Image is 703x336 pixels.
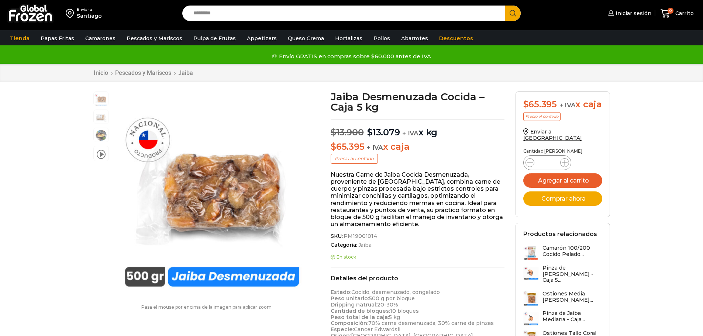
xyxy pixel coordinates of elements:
[523,173,602,188] button: Agregar al carrito
[523,99,602,110] div: x caja
[370,31,394,45] a: Pollos
[331,141,364,152] bdi: 65.395
[542,310,602,323] h3: Pinza de Jaiba Mediana - Caja...
[331,142,504,152] p: x caja
[342,233,378,239] span: PM19001014
[284,31,328,45] a: Queso Crema
[331,154,378,163] p: Precio al contado
[523,191,602,206] button: Comprar ahora
[178,69,193,76] a: Jaiba
[614,10,651,17] span: Iniciar sesión
[542,291,602,303] h3: Ostiones Media [PERSON_NAME]...
[331,320,368,326] strong: Composición:
[113,91,315,294] div: 1 / 4
[37,31,78,45] a: Papas Fritas
[397,31,432,45] a: Abarrotes
[367,144,383,151] span: + IVA
[542,245,602,257] h3: Camarón 100/200 Cocido Pelado...
[523,99,557,110] bdi: 65.395
[402,129,418,137] span: + IVA
[523,112,561,121] p: Precio al contado
[523,231,597,238] h2: Productos relacionados
[523,265,602,287] a: Pinza de [PERSON_NAME] - Caja 5...
[94,128,108,143] span: plato-jaiba
[94,110,108,125] span: jaiba-2
[523,291,602,306] a: Ostiones Media [PERSON_NAME]...
[93,69,108,76] a: Inicio
[331,242,504,248] span: Categoría:
[668,8,673,14] span: 0
[331,326,354,333] strong: Especie:
[6,31,33,45] a: Tienda
[367,127,373,138] span: $
[523,310,602,326] a: Pinza de Jaiba Mediana - Caja...
[331,295,369,302] strong: Peso unitario:
[113,91,315,294] img: jaiba
[331,308,390,314] strong: Cantidad de bloques:
[123,31,186,45] a: Pescados y Mariscos
[82,31,119,45] a: Camarones
[331,127,336,138] span: $
[331,275,504,282] h2: Detalles del producto
[331,31,366,45] a: Hortalizas
[331,91,504,112] h1: Jaiba Desmenuzada Cocida – Caja 5 kg
[606,6,651,21] a: Iniciar sesión
[367,127,400,138] bdi: 13.079
[523,128,582,141] a: Enviar a [GEOGRAPHIC_DATA]
[115,69,172,76] a: Pescados y Mariscos
[77,7,102,12] div: Enviar a
[435,31,477,45] a: Descuentos
[505,6,521,21] button: Search button
[94,92,108,107] span: jaiba
[93,69,193,76] nav: Breadcrumb
[331,314,389,321] strong: Peso total de la caja:
[331,301,377,308] strong: Dripping natrual:
[77,12,102,20] div: Santiago
[243,31,280,45] a: Appetizers
[357,242,372,248] a: Jaiba
[93,305,320,310] p: Pasa el mouse por encima de la imagen para aplicar zoom
[523,245,602,261] a: Camarón 100/200 Cocido Pelado...
[331,289,351,295] strong: Estado:
[659,5,696,22] a: 0 Carrito
[331,171,504,228] p: Nuestra Carne de Jaiba Cocida Desmenuzada, proveniente de [GEOGRAPHIC_DATA], combina carne de cue...
[331,233,504,239] span: SKU:
[523,149,602,154] p: Cantidad [PERSON_NAME]
[540,157,554,168] input: Product quantity
[331,141,336,152] span: $
[66,7,77,20] img: address-field-icon.svg
[190,31,239,45] a: Pulpa de Frutas
[523,99,529,110] span: $
[559,101,576,109] span: + IVA
[542,265,602,283] h3: Pinza de [PERSON_NAME] - Caja 5...
[331,127,363,138] bdi: 13.900
[331,119,504,138] p: x kg
[331,254,504,260] p: En stock
[673,10,694,17] span: Carrito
